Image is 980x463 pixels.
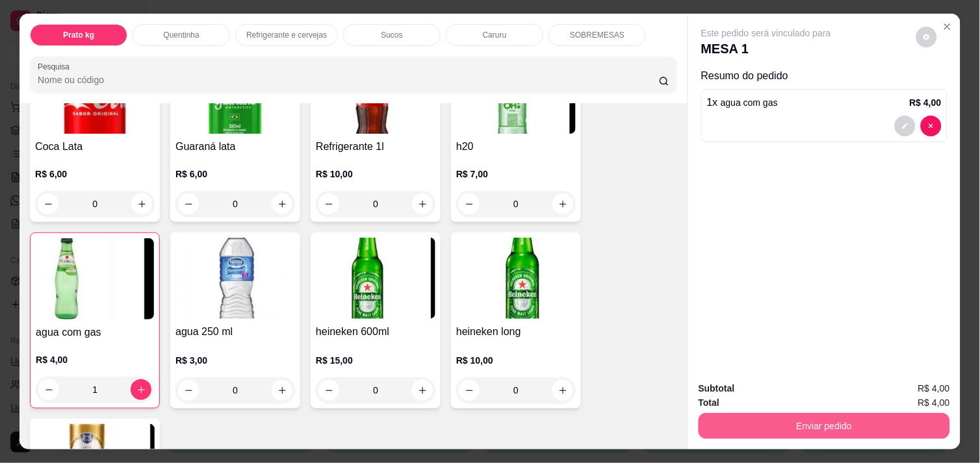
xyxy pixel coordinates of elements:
span: R$ 4,00 [918,381,950,395]
p: Refrigerante e cervejas [246,30,327,40]
button: increase-product-quantity [131,379,151,400]
button: increase-product-quantity [272,194,292,214]
p: Resumo do pedido [701,68,948,84]
button: decrease-product-quantity [178,194,199,214]
button: decrease-product-quantity [916,27,937,47]
p: 1 x [707,95,778,110]
span: agua com gas [721,97,778,108]
strong: Subtotal [699,383,735,394]
p: R$ 4,00 [36,353,154,366]
button: decrease-product-quantity [318,380,339,401]
span: R$ 4,00 [918,395,950,410]
img: product-image [36,238,154,319]
button: increase-product-quantity [131,194,152,214]
h4: heineken 600ml [316,324,435,340]
p: Prato kg [63,30,94,40]
button: increase-product-quantity [412,194,433,214]
button: decrease-product-quantity [895,116,916,136]
h4: h20 [456,139,576,155]
button: decrease-product-quantity [178,380,199,401]
p: Caruru [483,30,507,40]
p: MESA 1 [701,40,831,58]
button: decrease-product-quantity [318,194,339,214]
p: R$ 10,00 [456,354,576,367]
label: Pesquisa [38,61,74,72]
input: Pesquisa [38,73,659,86]
h4: heineken long [456,324,576,340]
p: R$ 6,00 [175,168,295,181]
button: increase-product-quantity [272,380,292,401]
p: SOBREMESAS [570,30,625,40]
img: product-image [175,238,295,319]
button: increase-product-quantity [552,194,573,214]
p: R$ 7,00 [456,168,576,181]
p: Este pedido será vinculado para [701,27,831,40]
p: R$ 15,00 [316,354,435,367]
img: product-image [456,238,576,319]
img: product-image [316,238,435,319]
h4: Coca Lata [35,139,155,155]
button: decrease-product-quantity [38,194,58,214]
h4: agua 250 ml [175,324,295,340]
p: Sucos [381,30,403,40]
button: Close [937,16,958,37]
button: increase-product-quantity [412,380,433,401]
button: increase-product-quantity [552,380,573,401]
p: R$ 6,00 [35,168,155,181]
button: Enviar pedido [699,413,950,439]
button: decrease-product-quantity [459,380,480,401]
strong: Total [699,397,719,408]
h4: Refrigerante 1l [316,139,435,155]
button: decrease-product-quantity [38,379,59,400]
button: decrease-product-quantity [921,116,942,136]
p: R$ 10,00 [316,168,435,181]
h4: agua com gas [36,325,154,340]
button: decrease-product-quantity [459,194,480,214]
p: R$ 3,00 [175,354,295,367]
h4: Guaraná lata [175,139,295,155]
p: Quentinha [163,30,199,40]
p: R$ 4,00 [910,96,942,109]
